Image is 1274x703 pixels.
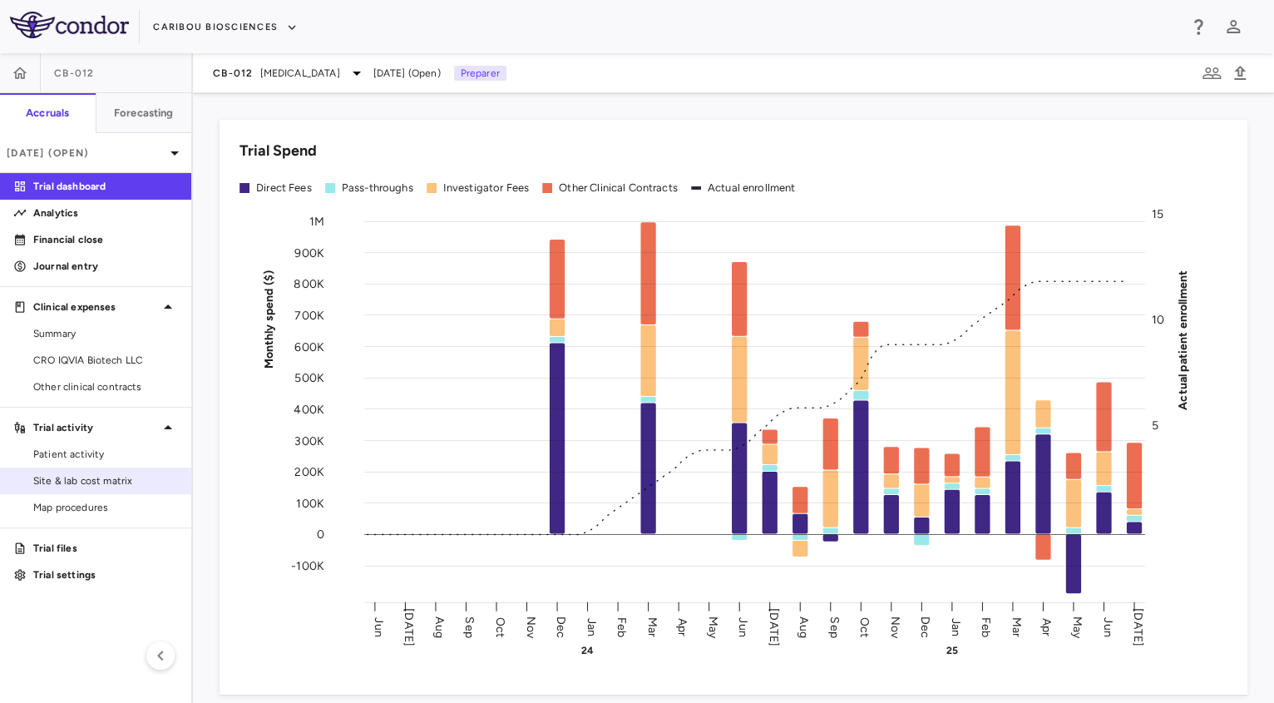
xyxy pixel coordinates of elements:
p: Trial files [33,541,178,556]
p: Analytics [33,205,178,220]
span: Map procedures [33,500,178,515]
tspan: 0 [317,527,324,542]
tspan: 900K [294,245,324,260]
span: CB-012 [54,67,95,80]
p: Financial close [33,232,178,247]
tspan: 200K [294,465,324,479]
text: May [705,616,719,638]
tspan: 700K [294,308,324,322]
tspan: 500K [294,371,324,385]
span: Other clinical contracts [33,379,178,394]
tspan: 400K [294,402,324,416]
p: Trial activity [33,420,158,435]
text: Oct [857,616,872,636]
p: Trial dashboard [33,179,178,194]
span: CB-012 [213,67,254,80]
text: Feb [979,616,993,636]
span: Site & lab cost matrix [33,473,178,488]
tspan: 300K [294,433,324,448]
text: [DATE] [402,608,416,646]
text: [DATE] [1131,608,1145,646]
text: Feb [615,616,629,636]
text: Dec [918,616,932,637]
p: Journal entry [33,259,178,274]
tspan: 1M [309,214,324,228]
span: [MEDICAL_DATA] [260,66,340,81]
p: Clinical expenses [33,300,158,314]
p: [DATE] (Open) [7,146,165,161]
h6: Trial Spend [239,140,317,162]
text: Mar [644,616,659,636]
tspan: -100K [291,558,324,572]
span: [DATE] (Open) [373,66,441,81]
p: Preparer [454,66,506,81]
div: Other Clinical Contracts [559,181,678,196]
button: Caribou Biosciences [153,14,298,41]
text: [DATE] [767,608,781,646]
text: Oct [493,616,507,636]
text: May [1070,616,1084,638]
div: Pass-throughs [342,181,413,196]
tspan: 800K [294,277,324,291]
text: Sep [462,616,477,637]
text: Nov [888,616,902,638]
text: Apr [1039,617,1054,636]
tspan: 15 [1152,207,1163,221]
tspan: 100K [296,496,324,510]
text: Jan [949,617,963,636]
h6: Accruals [26,106,69,121]
text: Jun [1100,617,1114,636]
text: Mar [1010,616,1024,636]
tspan: 600K [294,339,324,354]
div: Direct Fees [256,181,312,196]
text: Dec [554,616,568,637]
tspan: 10 [1152,312,1164,326]
text: Jun [736,617,750,636]
text: Aug [432,616,447,637]
p: Trial settings [33,567,178,582]
text: Sep [827,616,842,637]
text: Apr [675,617,689,636]
span: Summary [33,326,178,341]
img: logo-full-SnFGN8VE.png [10,12,129,38]
text: 24 [581,645,594,656]
text: Jun [372,617,386,636]
h6: Forecasting [114,106,174,121]
span: CRO IQVIA Biotech LLC [33,353,178,368]
text: 25 [946,645,957,656]
tspan: Actual patient enrollment [1176,270,1190,409]
tspan: Monthly spend ($) [262,270,276,369]
text: Jan [584,617,598,636]
text: Aug [797,616,811,637]
tspan: 5 [1152,418,1158,432]
div: Investigator Fees [443,181,530,196]
div: Actual enrollment [708,181,796,196]
span: Patient activity [33,447,178,462]
text: Nov [523,616,537,638]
